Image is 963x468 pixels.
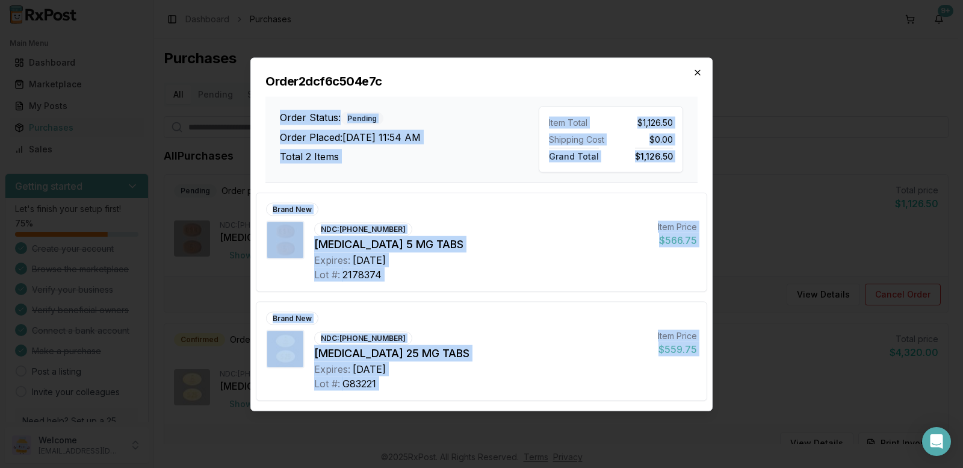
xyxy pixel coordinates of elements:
div: NDC: [PHONE_NUMBER] [314,222,412,236]
div: Brand New [266,202,318,216]
div: $1,126.50 [616,116,673,128]
span: $1,126.50 [635,148,673,161]
div: Lot #: [314,376,340,390]
div: Expires: [314,361,350,376]
div: $566.75 [658,232,697,247]
h3: Total 2 Items [280,149,539,164]
div: $559.75 [658,342,697,356]
div: Item Total [549,116,606,128]
span: Grand Total [549,148,599,161]
div: Brand New [266,311,318,325]
img: Eliquis 5 MG TABS [267,222,303,258]
div: [MEDICAL_DATA] 25 MG TABS [314,345,648,361]
h3: Order Placed: [DATE] 11:54 AM [280,130,539,145]
div: Shipping Cost [549,133,606,145]
div: Item Price [658,329,697,342]
div: $0.00 [616,133,673,145]
div: Pending [341,112,383,125]
div: NDC: [PHONE_NUMBER] [314,331,412,345]
h3: Order Status: [280,110,539,125]
div: Lot #: [314,267,340,281]
div: G83221 [342,376,376,390]
div: [DATE] [353,252,386,267]
div: Expires: [314,252,350,267]
div: [DATE] [353,361,386,376]
div: [MEDICAL_DATA] 5 MG TABS [314,236,648,252]
h2: Order 2dcf6c504e7c [265,72,698,89]
div: Item Price [658,220,697,232]
div: 2178374 [342,267,382,281]
img: Jardiance 25 MG TABS [267,331,303,367]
